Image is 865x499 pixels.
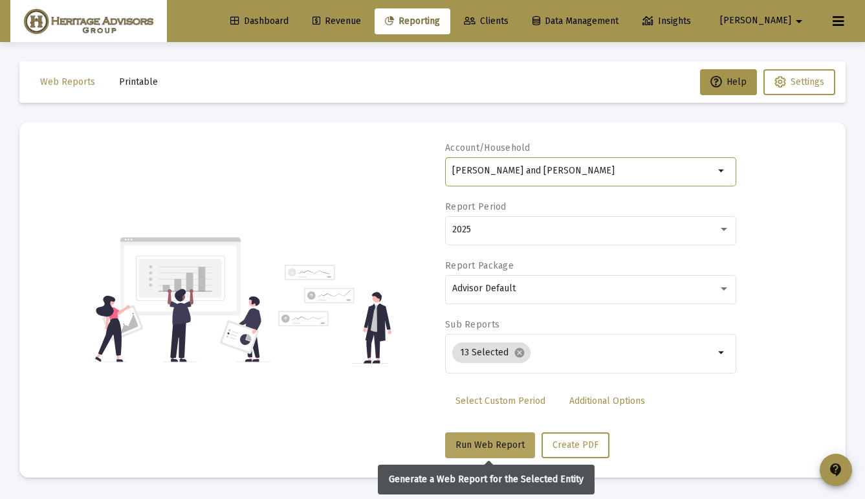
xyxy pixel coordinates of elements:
span: Web Reports [40,76,95,87]
a: Insights [632,8,701,34]
a: Reporting [375,8,450,34]
button: Help [700,69,757,95]
span: Reporting [385,16,440,27]
span: Revenue [312,16,361,27]
span: Create PDF [553,439,598,450]
label: Report Package [445,260,514,271]
span: Insights [642,16,691,27]
a: Revenue [302,8,371,34]
mat-icon: arrow_drop_down [791,8,807,34]
img: reporting-alt [278,265,391,364]
mat-icon: contact_support [828,462,844,478]
button: Web Reports [30,69,105,95]
span: Advisor Default [452,283,516,294]
mat-icon: arrow_drop_down [714,163,730,179]
mat-icon: cancel [514,347,525,359]
button: Create PDF [542,432,609,458]
span: Printable [119,76,158,87]
a: Clients [454,8,519,34]
img: Dashboard [20,8,157,34]
span: Settings [791,76,824,87]
span: [PERSON_NAME] [720,16,791,27]
span: Help [710,76,747,87]
mat-chip: 13 Selected [452,342,531,363]
label: Account/Household [445,142,531,153]
button: [PERSON_NAME] [705,8,822,34]
button: Settings [763,69,835,95]
img: reporting [93,236,270,364]
span: Data Management [532,16,619,27]
mat-icon: arrow_drop_down [714,345,730,360]
span: Clients [464,16,509,27]
label: Report Period [445,201,507,212]
span: 2025 [452,224,471,235]
span: Run Web Report [455,439,525,450]
a: Dashboard [220,8,299,34]
mat-chip-list: Selection [452,340,714,366]
button: Run Web Report [445,432,535,458]
input: Search or select an account or household [452,166,714,176]
label: Sub Reports [445,319,499,330]
span: Select Custom Period [455,395,545,406]
a: Data Management [522,8,629,34]
button: Printable [109,69,168,95]
span: Dashboard [230,16,289,27]
span: Additional Options [569,395,645,406]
